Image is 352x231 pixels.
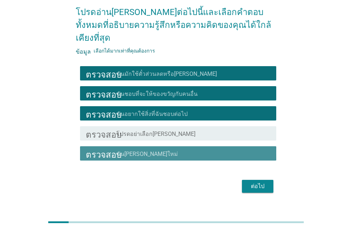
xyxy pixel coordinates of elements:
[116,70,217,77] font: ฉันมักใช้ตั๋วส่วนลดหรือ[PERSON_NAME]
[86,69,122,78] font: ตรวจสอบ
[86,149,122,158] font: ตรวจสอบ
[76,7,271,43] font: โปรดอ่าน[PERSON_NAME]ต่อไปนี้และเลือกคำตอบทั้งหมดที่อธิบายความรู้สึกหรือความคิดของคุณได้ใกล้เคียง...
[86,89,122,98] font: ตรวจสอบ
[251,183,264,190] font: ต่อไป
[94,48,155,54] font: เลือกได้มากเท่าที่คุณต้องการ
[116,90,198,97] font: ฉันชอบที่จะให้ของขวัญกับคนอื่น
[86,129,122,138] font: ตรวจสอบ
[242,180,273,193] button: ต่อไป
[76,48,91,54] font: ข้อมูล
[86,109,122,118] font: ตรวจสอบ
[116,131,195,137] font: โปรดอย่าเลือก[PERSON_NAME]
[116,110,188,117] font: ฉันอยากใช้สิ่งที่ฉันชอบต่อไป
[116,151,178,157] font: ฉัน[PERSON_NAME]ใหม่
